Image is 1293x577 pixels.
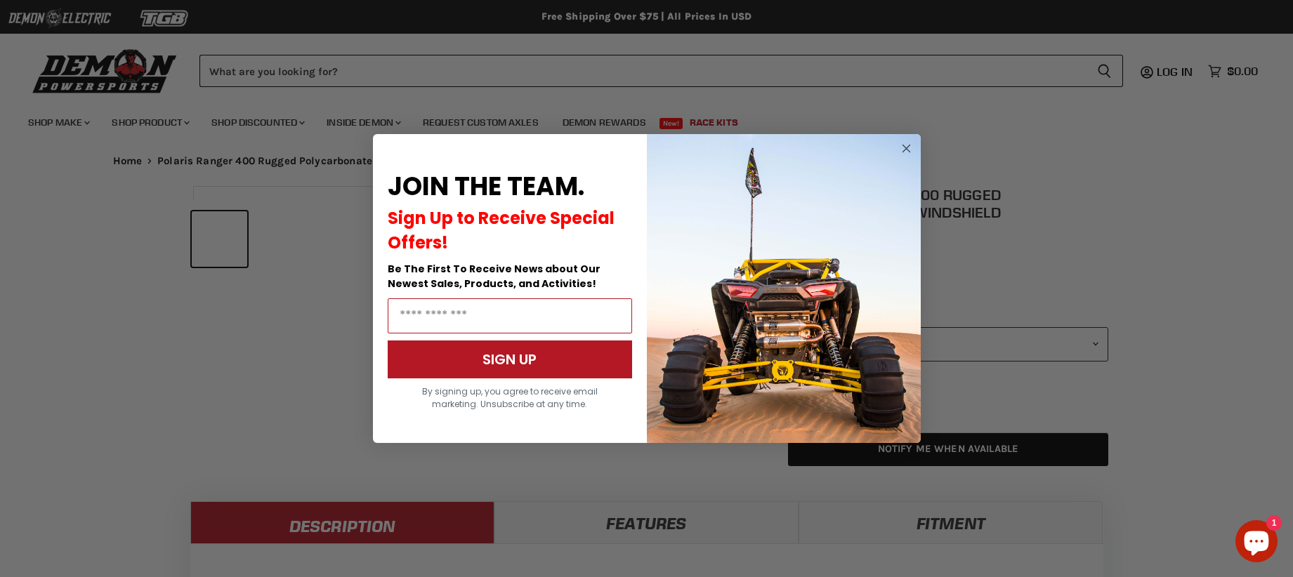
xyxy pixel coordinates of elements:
span: Be The First To Receive News about Our Newest Sales, Products, and Activities! [388,262,600,291]
input: Email Address [388,298,632,333]
span: By signing up, you agree to receive email marketing. Unsubscribe at any time. [422,385,598,410]
span: Sign Up to Receive Special Offers! [388,206,615,254]
button: Close dialog [898,140,915,157]
img: a9095488-b6e7-41ba-879d-588abfab540b.jpeg [647,134,921,443]
button: SIGN UP [388,340,632,378]
span: JOIN THE TEAM. [388,168,584,204]
inbox-online-store-chat: Shopify online store chat [1231,520,1282,566]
